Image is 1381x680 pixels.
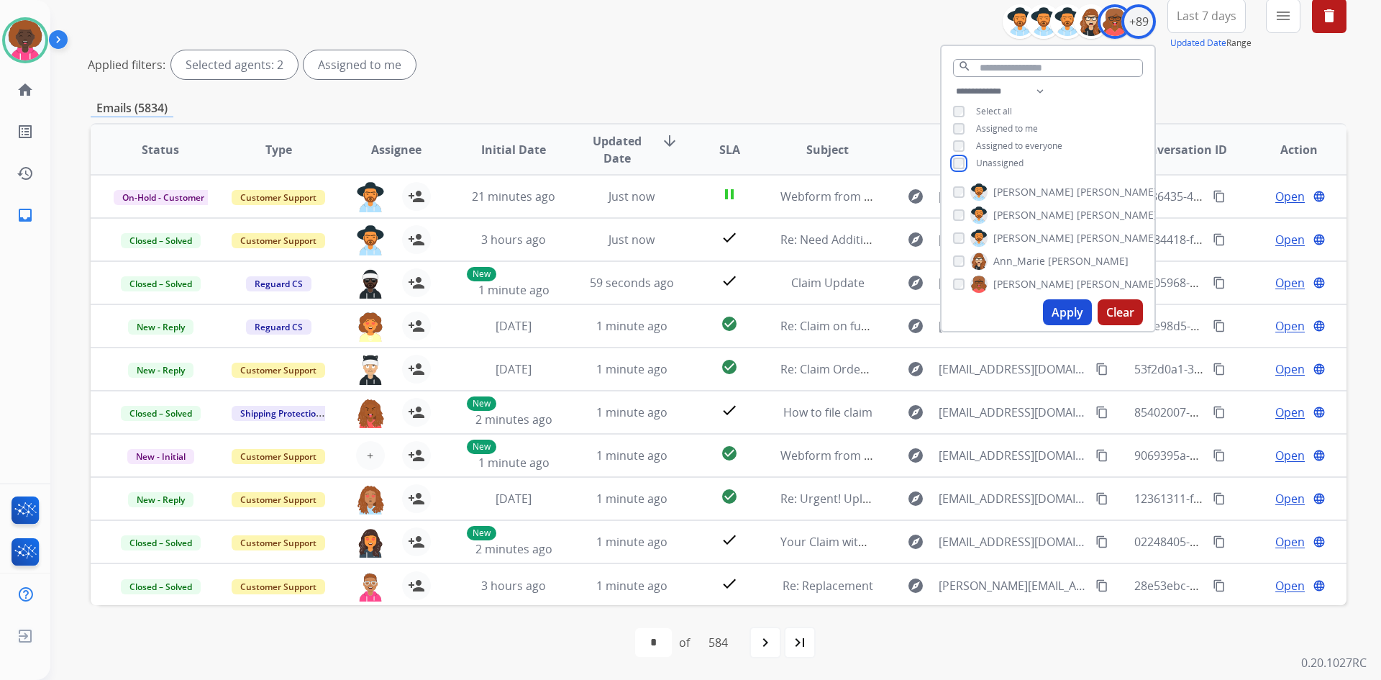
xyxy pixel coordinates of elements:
mat-icon: person_add [408,274,425,291]
span: [PERSON_NAME] [993,208,1074,222]
p: Applied filters: [88,56,165,73]
span: Customer Support [232,190,325,205]
span: 1 minute ago [596,318,667,334]
span: New - Reply [128,319,193,335]
img: agent-avatar [356,182,385,212]
p: New [467,526,496,540]
span: Open [1275,490,1305,507]
span: Type [265,141,292,158]
mat-icon: search [958,60,971,73]
span: Customer Support [232,579,325,594]
mat-icon: explore [907,231,924,248]
mat-icon: person_add [408,317,425,335]
mat-icon: language [1313,579,1326,592]
span: Re: Replacement [783,578,873,594]
mat-icon: explore [907,361,924,378]
mat-icon: person_add [408,447,425,464]
span: Updated Date [585,132,650,167]
mat-icon: language [1313,319,1326,332]
span: Claim Update [791,275,865,291]
mat-icon: check_circle [721,445,738,462]
mat-icon: check [721,531,738,548]
span: [PERSON_NAME] [1048,254,1129,268]
mat-icon: language [1313,492,1326,505]
mat-icon: content_copy [1213,449,1226,462]
span: 1 minute ago [478,455,550,471]
button: Updated Date [1170,37,1226,49]
div: Selected agents: 2 [171,50,298,79]
span: 2 minutes ago [475,412,552,427]
mat-icon: arrow_downward [661,132,678,150]
span: [EMAIL_ADDRESS][DOMAIN_NAME] [939,231,1087,248]
mat-icon: content_copy [1213,535,1226,548]
img: agent-avatar [356,312,385,342]
span: 59 seconds ago [590,275,674,291]
mat-icon: list_alt [17,123,34,140]
mat-icon: language [1313,276,1326,289]
mat-icon: content_copy [1213,233,1226,246]
span: [PERSON_NAME] [993,277,1074,291]
span: Your Claim with Extend [780,534,906,550]
mat-icon: content_copy [1095,449,1108,462]
span: 1 minute ago [596,404,667,420]
span: How to file claim [783,404,872,420]
mat-icon: delete [1321,7,1338,24]
span: SLA [719,141,740,158]
div: 584 [697,628,739,657]
span: 1 minute ago [596,361,667,377]
span: Just now [609,232,655,248]
span: Range [1170,37,1252,49]
mat-icon: content_copy [1095,492,1108,505]
span: Customer Support [232,233,325,248]
span: 1 minute ago [596,448,667,463]
mat-icon: content_copy [1095,406,1108,419]
span: Customer Support [232,535,325,550]
span: [DATE] [496,361,532,377]
mat-icon: check [721,575,738,592]
span: Just now [609,189,655,204]
span: Shipping Protection [232,406,330,421]
mat-icon: navigate_next [757,634,774,651]
span: Subject [806,141,849,158]
span: Customer Support [232,492,325,507]
mat-icon: last_page [791,634,808,651]
span: [PERSON_NAME] [1077,185,1157,199]
span: Assigned to everyone [976,140,1062,152]
mat-icon: check_circle [721,315,738,332]
mat-icon: home [17,81,34,99]
mat-icon: pause [721,186,738,203]
span: New - Reply [128,363,193,378]
span: [PERSON_NAME] [993,231,1074,245]
span: Status [142,141,179,158]
mat-icon: explore [907,188,924,205]
mat-icon: explore [907,533,924,550]
span: Customer Support [232,449,325,464]
span: + [367,447,373,464]
img: agent-avatar [356,571,385,602]
mat-icon: history [17,165,34,182]
span: [EMAIL_ADDRESS][DOMAIN_NAME] [939,533,1087,550]
span: 1 minute ago [596,578,667,594]
mat-icon: check [721,272,738,289]
span: Open [1275,447,1305,464]
img: agent-avatar [356,527,385,558]
mat-icon: content_copy [1213,190,1226,203]
mat-icon: content_copy [1213,579,1226,592]
p: 0.20.1027RC [1301,654,1367,671]
button: Apply [1043,299,1092,325]
span: Open [1275,317,1305,335]
div: Assigned to me [304,50,416,79]
span: [EMAIL_ADDRESS][DOMAIN_NAME] [939,274,1087,291]
span: Open [1275,231,1305,248]
span: Open [1275,188,1305,205]
mat-icon: content_copy [1213,319,1226,332]
button: + [356,441,385,470]
span: Assignee [371,141,421,158]
span: 1 minute ago [596,534,667,550]
span: New - Initial [127,449,194,464]
th: Action [1229,124,1346,175]
mat-icon: content_copy [1095,535,1108,548]
mat-icon: content_copy [1095,579,1108,592]
mat-icon: explore [907,577,924,594]
mat-icon: menu [1275,7,1292,24]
